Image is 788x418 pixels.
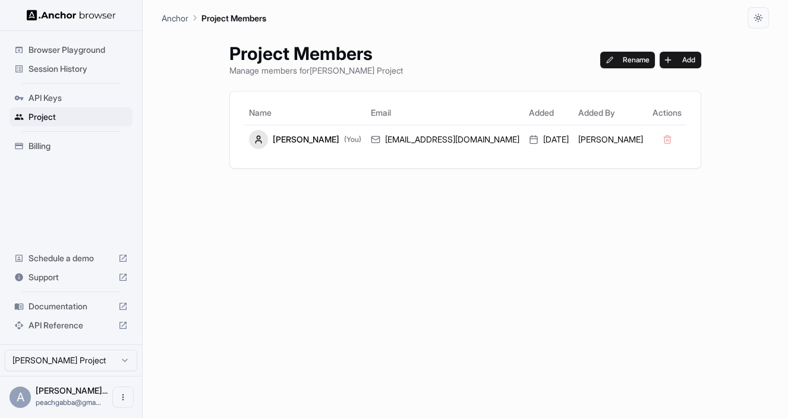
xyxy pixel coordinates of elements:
span: Support [29,271,114,283]
span: Alexander Noskov [36,385,108,395]
div: Schedule a demo [10,249,133,268]
nav: breadcrumb [162,11,266,24]
span: Billing [29,140,128,152]
div: [PERSON_NAME] [249,130,361,149]
th: Added [524,101,573,125]
p: Project Members [201,12,266,24]
h1: Project Members [229,43,403,64]
td: [PERSON_NAME] [573,125,648,154]
div: API Reference [10,316,133,335]
div: API Keys [10,88,133,107]
span: peachgabba@gmail.com [36,398,101,407]
th: Email [366,101,524,125]
th: Added By [573,101,648,125]
div: Documentation [10,297,133,316]
div: Session History [10,59,133,78]
div: [EMAIL_ADDRESS][DOMAIN_NAME] [371,134,519,145]
div: [DATE] [529,134,569,145]
th: Name [244,101,366,125]
span: API Reference [29,319,114,331]
div: Billing [10,137,133,156]
div: Support [10,268,133,287]
div: A [10,387,31,408]
p: Manage members for [PERSON_NAME] Project [229,64,403,77]
span: Session History [29,63,128,75]
button: Add [660,52,701,68]
p: Anchor [162,12,188,24]
span: Documentation [29,300,114,312]
div: Project [10,107,133,126]
span: API Keys [29,92,128,104]
th: Actions [648,101,686,125]
span: Schedule a demo [29,252,114,264]
button: Open menu [112,387,134,408]
div: Browser Playground [10,40,133,59]
button: Rename [600,52,655,68]
span: Browser Playground [29,44,128,56]
span: Project [29,111,128,123]
img: Anchor Logo [27,9,116,21]
span: (You) [344,135,361,144]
